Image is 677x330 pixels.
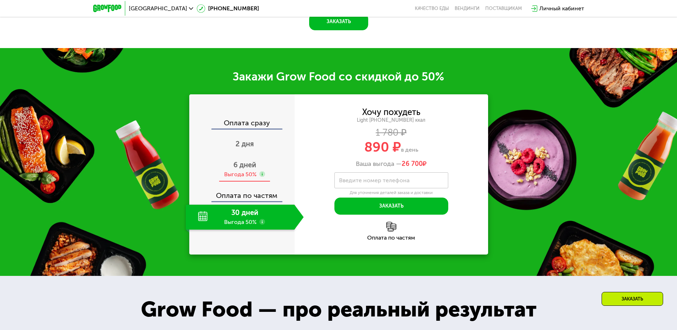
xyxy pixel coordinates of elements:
[197,4,259,13] a: [PHONE_NUMBER]
[190,185,295,201] div: Оплата по частям
[402,160,423,168] span: 26 700
[129,6,187,11] span: [GEOGRAPHIC_DATA]
[309,13,368,30] button: Заказать
[386,222,396,232] img: l6xcnZfty9opOoJh.png
[539,4,584,13] div: Личный кабинет
[190,119,295,129] div: Оплата сразу
[485,6,522,11] div: поставщикам
[334,190,448,196] div: Для уточнения деталей заказа и доставки
[402,160,427,168] span: ₽
[295,117,488,124] div: Light [PHONE_NUMBER] ккал
[455,6,480,11] a: Вендинги
[602,292,663,306] div: Заказать
[364,139,401,155] span: 890 ₽
[125,293,552,325] div: Grow Food — про реальный результат
[401,146,418,153] span: в день
[236,140,254,148] span: 2 дня
[295,160,488,168] div: Ваша выгода —
[295,235,488,241] div: Оплата по частям
[334,198,448,215] button: Заказать
[295,129,488,137] div: 1 780 ₽
[415,6,449,11] a: Качество еды
[224,171,256,178] div: Выгода 50%
[233,161,256,169] span: 6 дней
[339,178,409,182] label: Введите номер телефона
[362,108,421,116] div: Хочу похудеть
